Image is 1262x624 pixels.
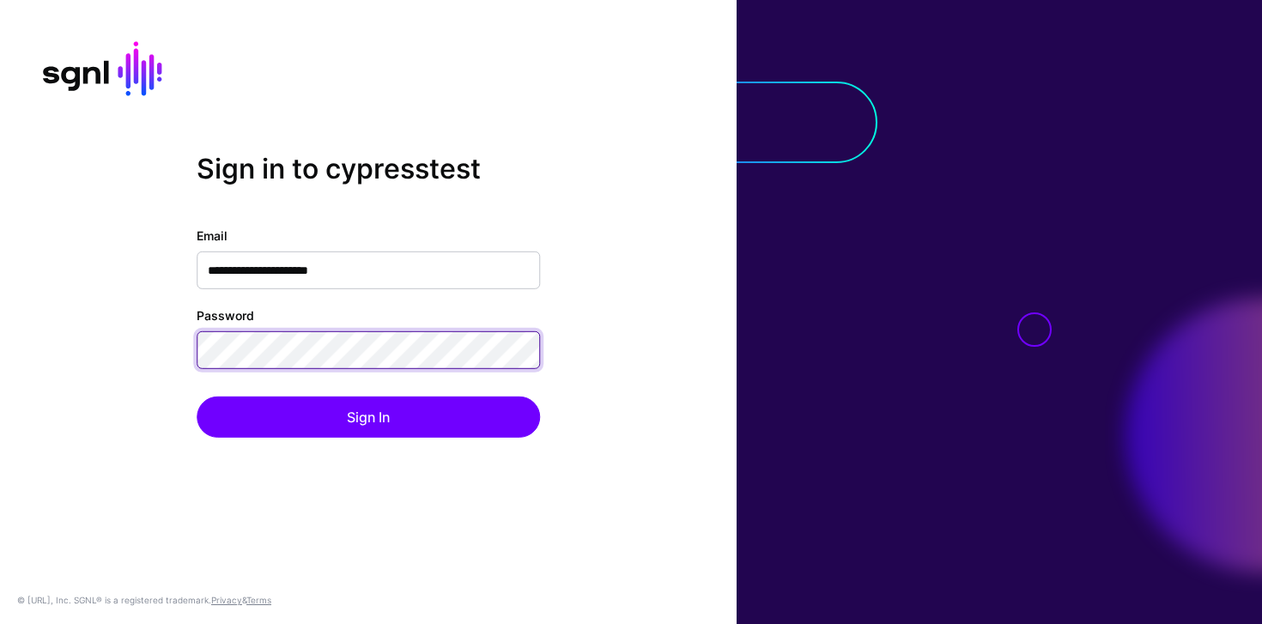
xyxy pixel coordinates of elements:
label: Password [197,306,254,324]
a: Privacy [211,595,242,605]
div: © [URL], Inc. SGNL® is a registered trademark. & [17,593,271,607]
h2: Sign in to cypresstest [197,152,540,185]
label: Email [197,227,228,245]
a: Terms [246,595,271,605]
button: Sign In [197,397,540,438]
